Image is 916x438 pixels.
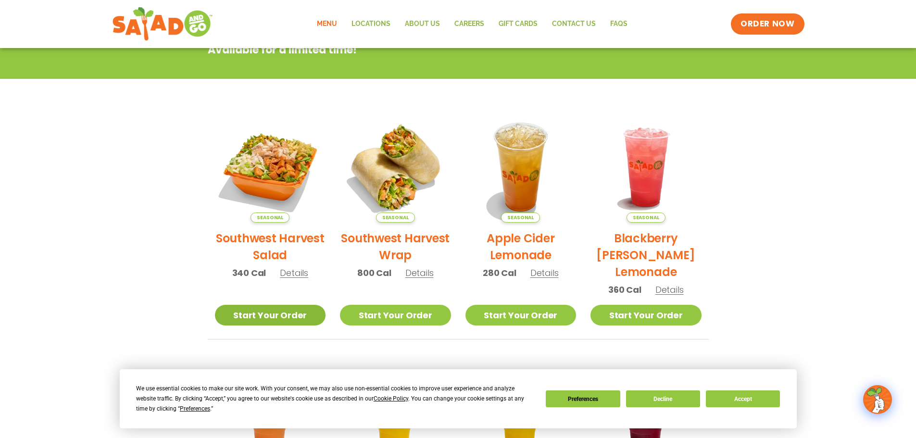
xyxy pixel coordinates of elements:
span: Details [655,284,684,296]
a: ORDER NOW [731,13,804,35]
a: About Us [398,13,447,35]
img: Product photo for Apple Cider Lemonade [465,112,577,223]
h2: Apple Cider Lemonade [465,230,577,263]
button: Accept [706,390,780,407]
div: Cookie Consent Prompt [120,369,797,428]
span: 800 Cal [357,266,391,279]
span: Details [280,267,308,279]
h2: Blackberry [PERSON_NAME] Lemonade [590,230,702,280]
span: ORDER NOW [740,18,794,30]
img: new-SAG-logo-768×292 [112,5,213,43]
span: 360 Cal [608,283,641,296]
img: wpChatIcon [864,386,891,413]
a: FAQs [603,13,635,35]
div: We use essential cookies to make our site work. With your consent, we may also use non-essential ... [136,384,534,414]
p: Available for a limited time! [208,42,631,58]
nav: Menu [310,13,635,35]
h2: Southwest Harvest Salad [215,230,326,263]
button: Decline [626,390,700,407]
button: Preferences [546,390,620,407]
span: Details [405,267,434,279]
h2: Southwest Harvest Wrap [340,230,451,263]
span: Cookie Policy [374,395,408,402]
img: Product photo for Blackberry Bramble Lemonade [590,112,702,223]
span: Seasonal [251,213,289,223]
img: Product photo for Southwest Harvest Wrap [340,112,451,223]
img: Product photo for Southwest Harvest Salad [215,112,326,223]
span: Preferences [180,405,210,412]
a: GIFT CARDS [491,13,545,35]
span: Seasonal [627,213,665,223]
span: Details [530,267,559,279]
a: Start Your Order [215,305,326,325]
a: Start Your Order [590,305,702,325]
a: Start Your Order [340,305,451,325]
span: 280 Cal [483,266,516,279]
a: Start Your Order [465,305,577,325]
a: Careers [447,13,491,35]
span: Seasonal [376,213,415,223]
a: Menu [310,13,344,35]
span: 340 Cal [232,266,266,279]
a: Locations [344,13,398,35]
span: Seasonal [501,213,540,223]
a: Contact Us [545,13,603,35]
